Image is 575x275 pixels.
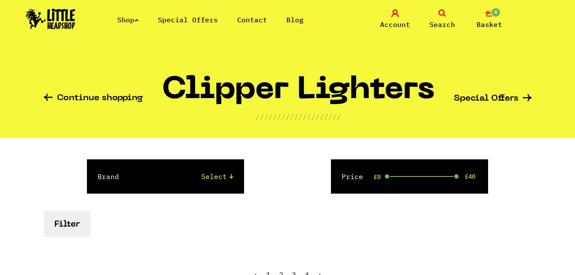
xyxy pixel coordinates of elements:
[468,9,511,30] a: 0 Basket
[374,173,381,180] span: £0
[491,7,501,18] span: 0
[44,94,143,104] a: Continue shopping
[454,94,532,103] a: Special Offers
[98,171,119,182] label: Brand
[421,9,464,30] a: Search
[158,15,218,24] a: Special Offers
[117,15,139,24] a: Shop
[237,15,267,24] a: Contact
[44,211,90,237] button: Filter
[256,111,341,122] p: ////////////////////
[465,173,475,180] span: £40
[477,19,502,30] span: Basket
[342,171,363,182] label: Price
[380,19,410,30] span: Account
[26,9,75,29] img: Little Head Shop Logo
[429,19,455,30] span: Search
[162,76,435,111] h1: Clipper Lighters
[286,15,304,24] a: Blog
